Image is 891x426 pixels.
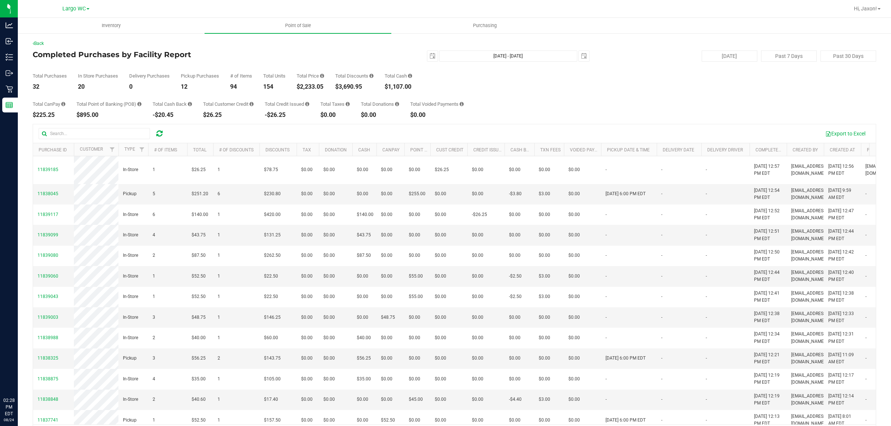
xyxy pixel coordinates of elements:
span: $0.00 [301,273,313,280]
span: In-Store [123,314,138,321]
div: Pickup Purchases [181,73,219,78]
span: - [865,211,866,218]
span: $0.00 [435,252,446,259]
span: - [706,211,707,218]
a: Purchase ID [39,147,67,153]
span: $55.00 [409,293,423,300]
span: Point of Sale [275,22,321,29]
span: $0.00 [323,232,335,239]
span: $0.00 [568,190,580,197]
span: 2 [153,334,155,341]
span: [DATE] 12:38 PM EDT [828,290,856,304]
span: $48.75 [192,314,206,321]
span: $0.00 [539,211,550,218]
div: $225.25 [33,112,65,118]
span: [DATE] 12:50 PM EDT [754,249,782,263]
span: 11839185 [37,167,58,172]
span: Largo WC [62,6,86,12]
span: - [661,314,662,321]
span: - [865,190,866,197]
span: $0.00 [301,190,313,197]
div: $1,107.00 [385,84,412,90]
span: $55.00 [409,273,423,280]
span: 11839099 [37,232,58,237]
span: [EMAIL_ADDRESS][DOMAIN_NAME] [791,163,827,177]
span: 1 [218,293,220,300]
a: Packed By [867,147,890,153]
span: - [865,293,866,300]
a: Tax [303,147,311,153]
span: [EMAIL_ADDRESS][DOMAIN_NAME] [791,228,827,242]
div: 154 [263,84,285,90]
span: $52.50 [192,293,206,300]
div: Total Customer Credit [203,102,254,106]
div: Total Point of Banking (POB) [76,102,141,106]
span: [DATE] 12:51 PM EDT [754,228,782,242]
span: $0.00 [357,293,368,300]
span: 6 [218,190,220,197]
i: Sum of the cash-back amounts from rounded-up electronic payments for all purchases in the date ra... [188,102,192,106]
div: Total Voided Payments [410,102,464,106]
span: $0.00 [435,293,446,300]
div: $0.00 [410,112,464,118]
span: - [606,273,607,280]
a: Discounts [265,147,290,153]
a: Pickup Date & Time [607,147,650,153]
span: $0.00 [357,273,368,280]
span: - [606,211,607,218]
a: Point of Sale [205,18,391,33]
span: $0.00 [301,314,313,321]
span: 11839003 [37,315,58,320]
span: [DATE] 12:31 PM EDT [828,331,856,345]
span: 6 [153,211,155,218]
span: - [865,232,866,239]
span: [EMAIL_ADDRESS][DOMAIN_NAME] [791,310,827,324]
a: Donation [325,147,347,153]
inline-svg: Inventory [6,53,13,61]
span: 1 [153,166,155,173]
span: In-Store [123,273,138,280]
span: In-Store [123,252,138,259]
span: $78.75 [264,166,278,173]
span: - [606,252,607,259]
span: select [427,51,438,61]
a: Completed At [755,147,787,153]
a: Txn Fees [540,147,561,153]
a: Filter [136,143,148,156]
span: $0.00 [472,166,483,173]
span: - [606,232,607,239]
span: $0.00 [539,252,550,259]
span: [EMAIL_ADDRESS][DOMAIN_NAME] [791,187,827,201]
span: $0.00 [509,314,520,321]
span: $0.00 [357,314,368,321]
span: - [865,273,866,280]
span: - [661,293,662,300]
span: 1 [218,314,220,321]
span: Inventory [92,22,131,29]
span: $0.00 [539,314,550,321]
span: -$2.50 [509,293,522,300]
span: 1 [218,232,220,239]
span: $0.00 [568,166,580,173]
span: [EMAIL_ADDRESS][DOMAIN_NAME] [791,290,827,304]
span: $22.50 [264,293,278,300]
span: $40.00 [357,334,371,341]
span: $0.00 [409,314,420,321]
span: - [661,252,662,259]
span: - [661,190,662,197]
span: $0.00 [568,252,580,259]
span: [DATE] 12:44 PM EDT [828,228,856,242]
span: [DATE] 12:47 PM EDT [828,207,856,222]
span: [DATE] 12:33 PM EDT [828,310,856,324]
a: Credit Issued [473,147,504,153]
button: Past 7 Days [761,50,817,62]
span: 11838875 [37,376,58,381]
div: Total Credit Issued [265,102,309,106]
span: $0.00 [509,252,520,259]
div: Total Cash [385,73,412,78]
span: 5 [153,190,155,197]
button: Export to Excel [820,127,870,140]
a: Back [33,41,44,46]
span: $87.50 [192,252,206,259]
div: Total Price [297,73,324,78]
